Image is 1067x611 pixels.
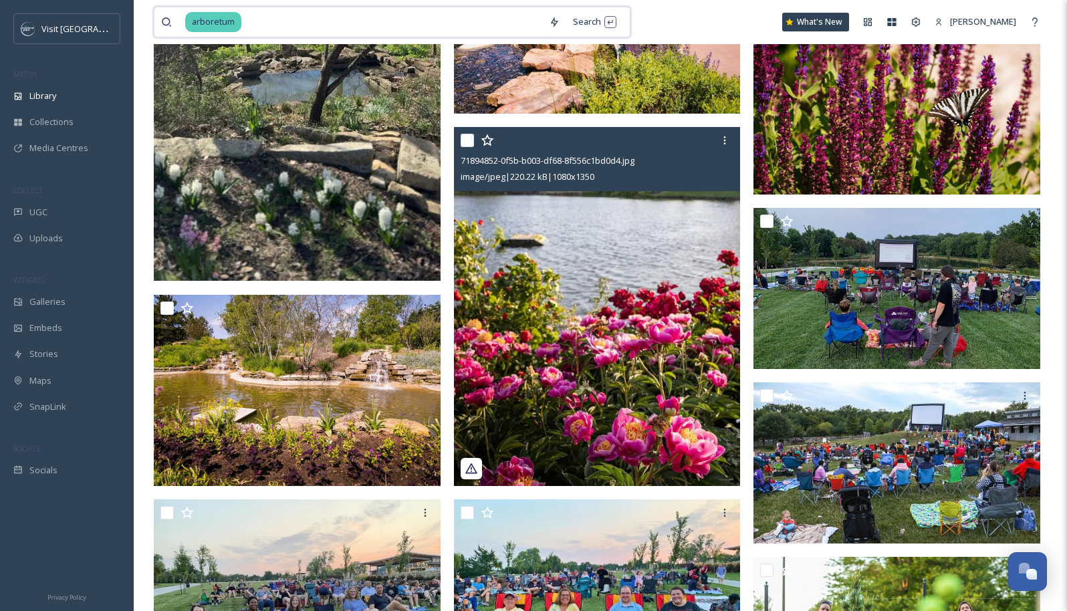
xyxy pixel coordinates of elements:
span: UGC [29,206,47,219]
span: Privacy Policy [47,593,86,602]
img: bacd2609-266e-1929-4979-d9d6b2011811.jpg [753,382,1040,543]
span: WIDGETS [13,275,44,285]
span: Maps [29,374,51,387]
span: [PERSON_NAME] [950,15,1016,27]
a: Privacy Policy [47,588,86,604]
a: What's New [782,13,849,31]
img: 699239fd-d6a8-5405-bfb9-855de982c92e.jpg [753,3,1040,195]
span: MEDIA [13,69,37,79]
img: d698504c-5a43-5d06-1193-5b747f93e191.jpg [753,208,1040,369]
span: Socials [29,464,57,477]
a: [PERSON_NAME] [928,9,1023,35]
span: SOCIALS [13,443,40,453]
span: Embeds [29,322,62,334]
span: COLLECT [13,185,42,195]
span: Galleries [29,295,66,308]
span: image/jpeg | 220.22 kB | 1080 x 1350 [461,170,594,182]
span: Visit [GEOGRAPHIC_DATA] [41,22,145,35]
button: Open Chat [1008,552,1047,591]
span: 71894852-0f5b-b003-df68-8f556c1bd0d4.jpg [461,154,634,166]
span: Stories [29,348,58,360]
span: arboretum [185,12,241,31]
span: Collections [29,116,74,128]
span: Uploads [29,232,63,245]
span: SnapLink [29,400,66,413]
span: Media Centres [29,142,88,154]
img: c3es6xdrejuflcaqpovn.png [21,22,35,35]
span: Library [29,90,56,102]
img: c8d83486-3a15-51ab-05ac-a765518564d1.jpg [154,295,441,486]
img: 71894852-0f5b-b003-df68-8f556c1bd0d4.jpg [454,127,741,485]
div: Search [566,9,623,35]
